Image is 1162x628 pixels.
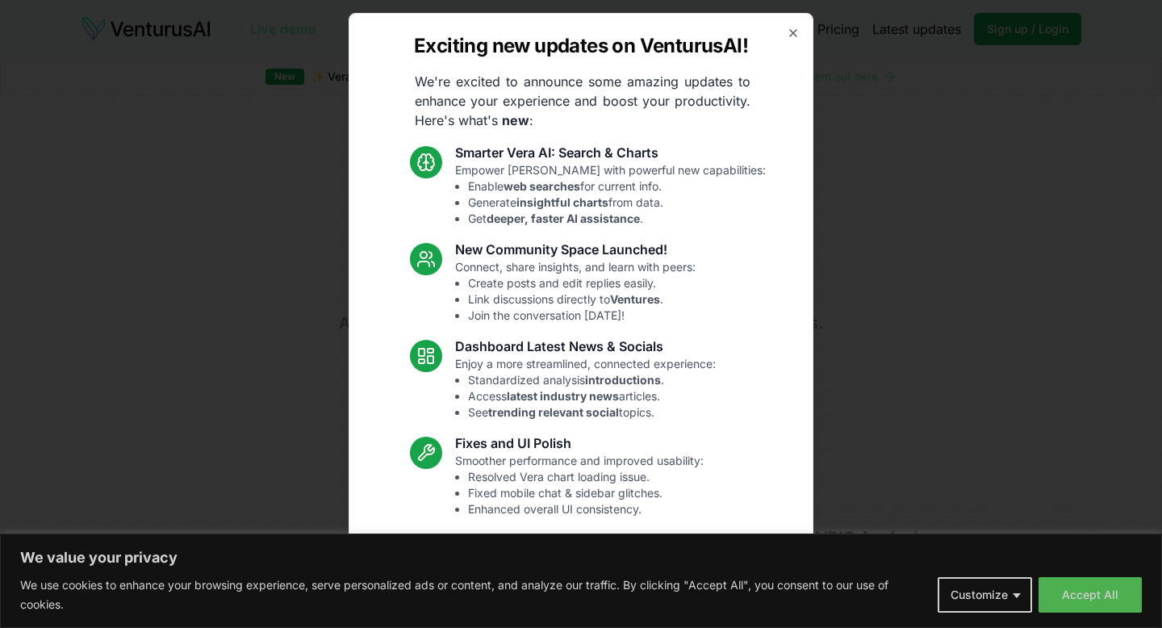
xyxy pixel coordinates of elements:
strong: deeper, faster AI assistance [487,211,640,225]
p: Connect, share insights, and learn with peers: [455,259,696,324]
li: Standardized analysis . [468,372,716,388]
h3: Dashboard Latest News & Socials [455,337,716,356]
h3: Fixes and UI Polish [455,433,704,453]
li: See topics. [468,404,716,421]
p: These updates are designed to make VenturusAI more powerful, intuitive, and user-friendly. Let us... [400,530,762,588]
p: Enjoy a more streamlined, connected experience: [455,356,716,421]
li: Join the conversation [DATE]! [468,308,696,324]
p: Smoother performance and improved usability: [455,453,704,517]
li: Resolved Vera chart loading issue. [468,469,704,485]
strong: trending relevant social [488,405,619,419]
strong: Ventures [610,292,660,306]
li: Generate from data. [468,195,766,211]
strong: insightful charts [516,195,608,209]
strong: new [502,112,529,128]
li: Enable for current info. [468,178,766,195]
li: Access articles. [468,388,716,404]
p: We're excited to announce some amazing updates to enhance your experience and boost your producti... [402,72,763,130]
h2: Exciting new updates on VenturusAI! [414,33,748,59]
strong: web searches [504,179,580,193]
strong: introductions [585,373,661,387]
li: Create posts and edit replies easily. [468,275,696,291]
h3: New Community Space Launched! [455,240,696,259]
p: Empower [PERSON_NAME] with powerful new capabilities: [455,162,766,227]
h3: Smarter Vera AI: Search & Charts [455,143,766,162]
li: Get . [468,211,766,227]
li: Enhanced overall UI consistency. [468,501,704,517]
strong: latest industry news [507,389,619,403]
li: Fixed mobile chat & sidebar glitches. [468,485,704,501]
li: Link discussions directly to . [468,291,696,308]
